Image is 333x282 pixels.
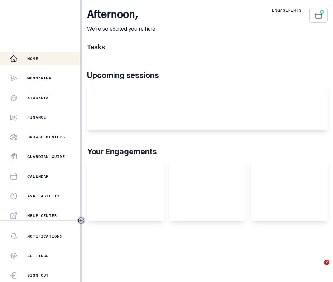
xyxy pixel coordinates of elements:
[87,25,157,33] p: We're so excited you're here.
[87,146,328,158] p: Your Engagements
[27,193,60,199] p: Availability
[87,8,157,21] p: afternoon ,
[27,134,65,140] p: Browse Mentors
[27,174,49,179] p: Calendar
[311,260,326,275] iframe: Intercom live chat
[27,56,38,61] p: Home
[27,115,46,120] p: Finance
[77,216,85,225] button: Toggle sidebar
[27,213,57,218] p: Help Center
[272,8,304,13] p: Engagements:
[87,69,328,81] p: Upcoming sessions
[87,43,328,51] h1: Tasks
[27,253,49,258] p: Settings
[27,154,65,159] p: Guardian Guide
[27,273,49,278] p: Sign Out
[309,8,328,23] button: Schedule Sessions
[324,260,329,265] span: 2
[27,95,49,100] p: Students
[27,76,52,81] p: Messaging
[27,234,62,239] p: Notifications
